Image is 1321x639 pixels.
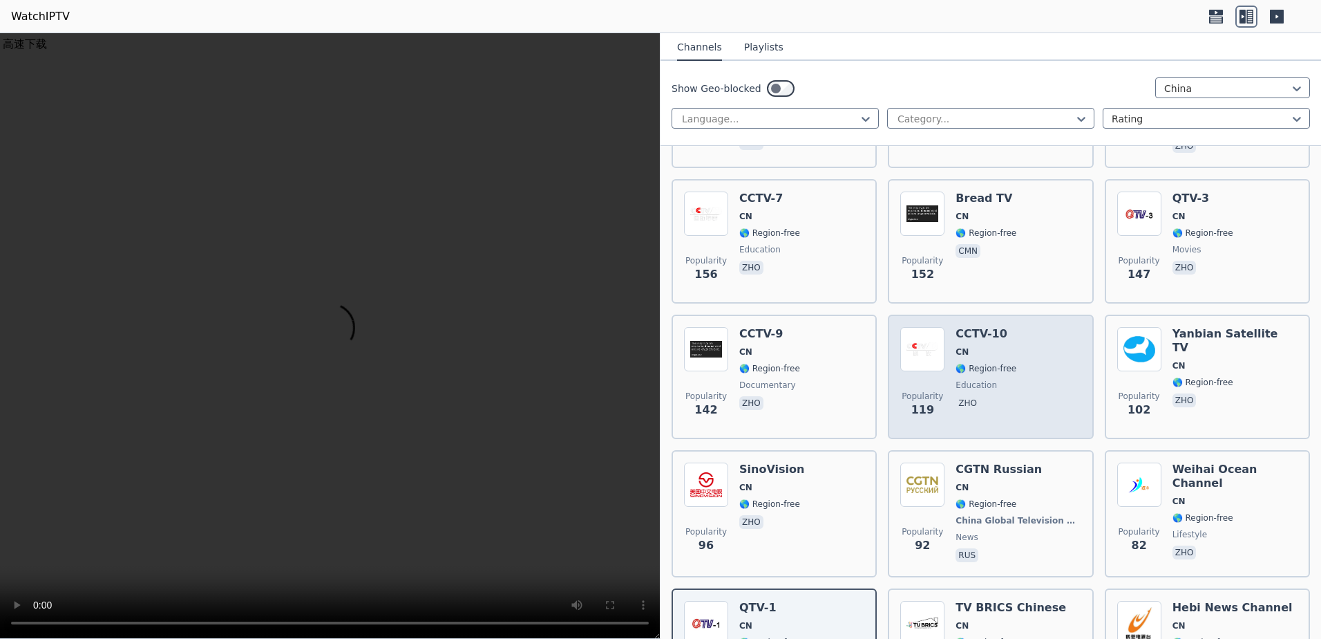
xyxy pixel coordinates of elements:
span: CN [1172,620,1186,631]
span: lifestyle [1172,529,1207,540]
span: Popularity [685,391,727,402]
span: 142 [694,402,717,418]
button: Playlists [744,35,783,61]
h6: CGTN Russian [956,463,1081,476]
span: 🌎 Region-free [1172,512,1233,524]
span: Popularity [902,526,943,537]
span: 119 [911,402,934,418]
h6: CCTV-7 [739,192,800,205]
span: 🌎 Region-free [956,363,1016,374]
span: CN [739,482,752,493]
span: Popularity [685,526,727,537]
h6: TV BRICS Chinese [956,601,1066,615]
p: zho [739,396,763,410]
span: Popularity [685,255,727,266]
span: movies [1172,244,1201,255]
span: 🌎 Region-free [1172,377,1233,388]
span: 102 [1128,402,1150,418]
span: CN [739,346,752,358]
img: Bread TV [900,192,944,236]
span: news [956,532,978,543]
h6: QTV-1 [739,601,800,615]
span: 96 [698,537,714,554]
h6: Weihai Ocean Channel [1172,463,1298,490]
span: 152 [911,266,934,283]
span: 92 [915,537,930,554]
span: CN [956,620,969,631]
h6: SinoVision [739,463,804,476]
span: CN [956,482,969,493]
img: QTV-3 [1117,192,1161,236]
h6: Yanbian Satellite TV [1172,327,1298,355]
span: Popularity [902,255,943,266]
a: WatchIPTV [11,8,70,25]
span: Popularity [1119,526,1160,537]
span: 156 [694,266,717,283]
span: CN [1172,496,1186,507]
p: zho [739,261,763,275]
span: 147 [1128,266,1150,283]
h6: Hebi News Channel [1172,601,1293,615]
span: 高速下载 [3,37,47,50]
h6: QTV-3 [1172,192,1233,205]
p: rus [956,548,978,562]
span: 🌎 Region-free [1172,228,1233,239]
img: CCTV-10 [900,327,944,371]
h6: Bread TV [956,192,1016,205]
h6: CCTV-9 [739,327,800,341]
span: China Global Television Network [956,515,1078,526]
span: Popularity [1119,391,1160,402]
span: documentary [739,380,796,391]
span: 🌎 Region-free [956,499,1016,510]
span: education [739,244,781,255]
span: Popularity [902,391,943,402]
span: CN [956,211,969,222]
p: zho [956,396,980,410]
span: 🌎 Region-free [739,499,800,510]
label: Show Geo-blocked [672,82,761,95]
span: CN [956,346,969,358]
span: 🌎 Region-free [739,228,800,239]
span: CN [1172,211,1186,222]
img: CCTV-7 [684,192,728,236]
h6: CCTV-10 [956,327,1016,341]
img: Weihai Ocean Channel [1117,463,1161,507]
p: zho [1172,546,1197,559]
img: CCTV-9 [684,327,728,371]
span: 🌎 Region-free [956,228,1016,239]
p: zho [739,515,763,529]
p: zho [1172,393,1197,407]
img: Yanbian Satellite TV [1117,327,1161,371]
span: CN [739,211,752,222]
p: zho [1172,139,1197,153]
p: zho [1172,261,1197,275]
p: cmn [956,244,980,258]
span: CN [739,620,752,631]
img: SinoVision [684,463,728,507]
span: Popularity [1119,255,1160,266]
span: 🌎 Region-free [739,363,800,374]
span: 82 [1132,537,1147,554]
span: education [956,380,997,391]
button: Channels [677,35,722,61]
img: CGTN Russian [900,463,944,507]
span: CN [1172,360,1186,371]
